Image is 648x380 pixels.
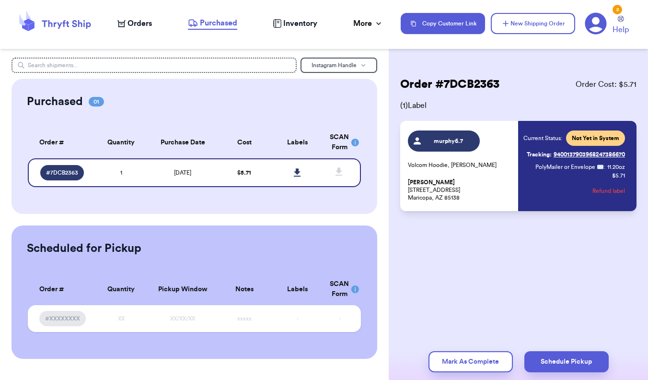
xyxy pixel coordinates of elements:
[330,279,349,299] div: SCAN Form
[273,18,317,29] a: Inventory
[28,273,94,305] th: Order #
[148,127,218,158] th: Purchase Date
[237,316,252,321] span: xxxxx
[174,170,191,176] span: [DATE]
[576,79,636,90] span: Order Cost: $ 5.71
[89,97,104,107] span: 01
[120,170,122,176] span: 1
[28,127,94,158] th: Order #
[218,127,271,158] th: Cost
[353,18,383,29] div: More
[45,315,80,322] span: #XXXXXXXX
[604,163,605,171] span: :
[330,132,349,153] div: SCAN Form
[491,13,575,34] button: New Shipping Order
[27,94,83,109] h2: Purchased
[613,16,629,36] a: Help
[527,147,625,162] a: Tracking:9400137903968247386670
[27,241,141,256] h2: Scheduled for Pickup
[170,316,195,321] span: XX/XX/XX
[523,134,562,142] span: Current Status:
[148,273,218,305] th: Pickup Window
[118,316,125,321] span: XX
[408,178,512,202] p: [STREET_ADDRESS] Maricopa, AZ 85138
[524,351,609,372] button: Schedule Pickup
[271,273,324,305] th: Labels
[312,62,357,68] span: Instagram Handle
[200,17,237,29] span: Purchased
[408,179,455,186] span: [PERSON_NAME]
[237,170,251,176] span: $ 5.71
[428,351,513,372] button: Mark As Complete
[297,316,299,321] span: -
[188,17,237,30] a: Purchased
[339,316,341,321] span: -
[592,180,625,202] button: Refund label
[301,58,377,73] button: Instagram Handle
[12,58,297,73] input: Search shipments...
[400,77,499,92] h2: Order # 7DCB2363
[408,161,512,169] p: Volcom Hoodie, [PERSON_NAME]
[527,151,552,158] span: Tracking:
[613,5,622,14] div: 2
[535,164,604,170] span: PolyMailer or Envelope ✉️
[400,100,636,111] span: ( 1 ) Label
[401,13,485,34] button: Copy Customer Link
[572,134,619,142] span: Not Yet in System
[426,137,471,145] span: murphy6.7
[117,18,152,29] a: Orders
[283,18,317,29] span: Inventory
[94,273,148,305] th: Quantity
[218,273,271,305] th: Notes
[607,163,625,171] span: 11.20 oz
[612,172,625,179] p: $ 5.71
[585,12,607,35] a: 2
[94,127,148,158] th: Quantity
[46,169,78,177] span: # 7DCB2363
[271,127,324,158] th: Labels
[613,24,629,36] span: Help
[127,18,152,29] span: Orders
